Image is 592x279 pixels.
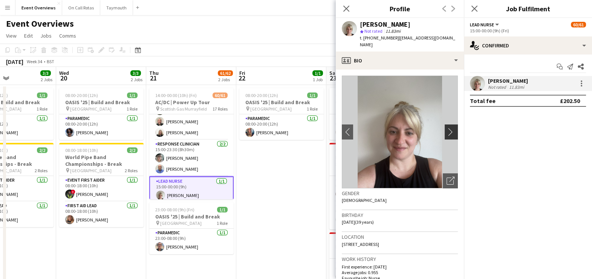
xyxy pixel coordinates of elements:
div: Not rated [488,84,508,90]
app-card-role: Lead Nurse1/115:00-00:00 (9h)[PERSON_NAME] [149,176,234,203]
span: Week 34 [25,59,44,64]
app-job-card: 08:00-20:00 (12h)1/1OASIS '25 | Build and Break [GEOGRAPHIC_DATA]1 RoleParamedic1/108:00-20:00 (1... [59,88,144,140]
div: 2 Jobs [131,77,142,82]
app-job-card: 08:15-12:15 (4h)2/2ESMS - [PERSON_NAME] School Sports [PERSON_NAME][GEOGRAPHIC_DATA]2 RolesEMT1/1... [329,143,414,229]
span: View [6,32,17,39]
div: 15:00-00:00 (9h) (Fri) [470,28,586,33]
span: Wed [59,70,69,76]
app-card-role: Paramedic1/108:00-20:00 (12h)[PERSON_NAME] [239,114,324,140]
span: 3/3 [40,70,51,76]
span: | [EMAIL_ADDRESS][DOMAIN_NAME] [360,35,455,47]
app-card-role: Paramedic1/108:00-20:00 (12h)[PERSON_NAME] [59,114,144,140]
span: 2/2 [127,147,138,153]
p: Average jobs: 0.955 [342,270,458,275]
app-card-role: Paramedic1/108:00-20:00 (12h)[PERSON_NAME] [329,114,414,140]
div: Open photos pop-in [443,173,458,188]
span: 60/61 [213,92,228,98]
div: [PERSON_NAME] [360,21,410,28]
h3: World Pipe Band Championships - Break [59,154,144,167]
span: [GEOGRAPHIC_DATA] [70,168,112,173]
span: [DEMOGRAPHIC_DATA] [342,197,387,203]
a: Edit [21,31,36,41]
span: 11.83mi [384,28,402,34]
a: View [3,31,20,41]
h1: Event Overviews [6,18,74,29]
span: 1 Role [127,106,138,112]
app-card-role: Event First Aider1/108:00-18:00 (10h)![PERSON_NAME] [59,176,144,202]
h3: Job Fulfilment [464,4,592,14]
p: First experience: [DATE] [342,264,458,270]
app-card-role: Event First Aider1/108:15-12:15 (4h)[PERSON_NAME] [PERSON_NAME] [329,202,414,229]
h3: AC/DC | Power Up Tour [149,99,234,106]
span: 21 [148,74,159,82]
span: Lead Nurse [470,22,494,27]
button: Taymouth [100,0,133,15]
div: Confirmed [464,36,592,55]
span: 17 Roles [213,106,228,112]
span: 3/3 [130,70,141,76]
h3: OASIS '25 | Build and Break [239,99,324,106]
span: Sat [329,70,338,76]
div: [PERSON_NAME] [488,77,528,84]
app-card-role: First Aid Lead1/108:00-18:00 (10h)[PERSON_NAME] [59,202,144,227]
span: 1 Role [37,106,47,112]
span: 08:00-20:00 (12h) [245,92,278,98]
span: [GEOGRAPHIC_DATA] [70,106,112,112]
span: 2 Roles [125,168,138,173]
h3: ESMS - [PERSON_NAME] School Sports [329,154,414,167]
h3: Work history [342,256,458,262]
app-job-card: 08:00-18:00 (10h)2/2World Pipe Band Championships - Break [GEOGRAPHIC_DATA]2 RolesEvent First Aid... [59,143,144,227]
span: 1/1 [37,92,47,98]
div: Bio [336,52,464,70]
span: 2 Roles [35,168,47,173]
span: Comms [59,32,76,39]
div: [DATE] [6,58,23,65]
span: Scottish Gas Murrayfield [160,106,207,112]
span: [GEOGRAPHIC_DATA] [160,220,202,226]
span: Edit [24,32,33,39]
span: 23:00-08:00 (9h) (Fri) [155,207,194,212]
app-card-role: Paramedic1/123:00-08:00 (9h)[PERSON_NAME] [149,229,234,254]
div: 2 Jobs [41,77,52,82]
span: 1 Role [217,220,228,226]
span: 1/1 [127,92,138,98]
span: [STREET_ADDRESS] [342,241,379,247]
a: Jobs [37,31,55,41]
span: 1/1 [217,207,228,212]
span: 1/1 [307,92,318,98]
div: 1 Job [313,77,323,82]
h3: OASIS '25 | Build and Break [149,213,234,220]
app-job-card: 14:00-00:00 (10h) (Fri)60/61AC/DC | Power Up Tour Scottish Gas Murrayfield17 RolesParamedic4/415:... [149,88,234,199]
h3: Birthday [342,212,458,218]
span: Not rated [364,28,382,34]
span: 08:00-20:00 (12h) [65,92,98,98]
div: £202.50 [560,97,580,105]
h3: ESMS - Inverleith [329,243,414,250]
h3: OASIS '25 | Build and Break [59,99,144,106]
div: 2 Jobs [218,77,233,82]
div: 08:00-20:00 (12h)1/1OASIS '25 | Build and Break [GEOGRAPHIC_DATA]1 RoleParamedic1/108:00-20:00 (1... [239,88,324,140]
span: 20 [58,74,69,82]
app-card-role: Response Clinician2/215:00-23:30 (8h30m)[PERSON_NAME][PERSON_NAME] [149,140,234,176]
h3: Gender [342,190,458,197]
span: [DATE] (39 years) [342,219,374,225]
span: 1/1 [312,70,323,76]
app-job-card: 08:00-20:00 (12h)1/1OASIS '25 | Build and Break [GEOGRAPHIC_DATA]1 RoleParamedic1/108:00-20:00 (1... [329,88,414,140]
span: Jobs [40,32,52,39]
div: BST [47,59,54,64]
div: Total fee [470,97,496,105]
h3: Location [342,234,458,240]
button: Event Overviews [15,0,62,15]
span: 08:00-20:00 (12h) [335,92,368,98]
span: 08:15-12:15 (4h) [335,147,366,153]
span: 2/2 [37,147,47,153]
span: 23 [328,74,338,82]
span: Fri [239,70,245,76]
span: 1 Role [307,106,318,112]
span: [GEOGRAPHIC_DATA] [250,106,292,112]
span: 60/61 [571,22,586,27]
div: 23:00-08:00 (9h) (Fri)1/1OASIS '25 | Build and Break [GEOGRAPHIC_DATA]1 RoleParamedic1/123:00-08:... [149,202,234,254]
